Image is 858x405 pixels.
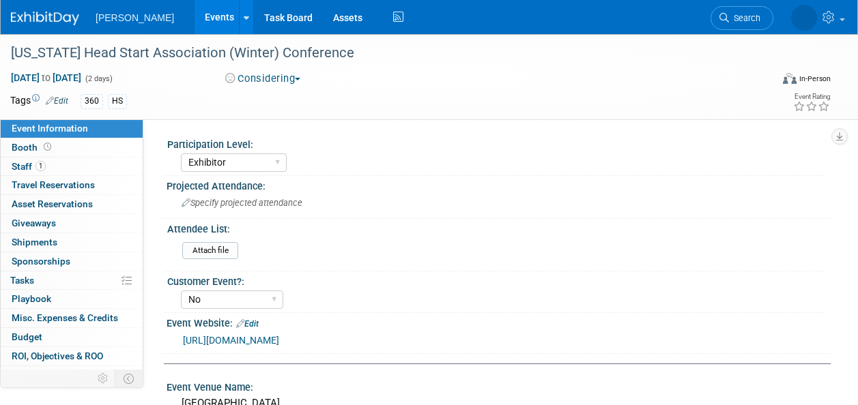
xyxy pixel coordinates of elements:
[115,370,143,387] td: Toggle Event Tabs
[40,72,53,83] span: to
[167,219,825,236] div: Attendee List:
[1,290,143,308] a: Playbook
[236,319,259,329] a: Edit
[41,142,54,152] span: Booth not reserved yet
[1,233,143,252] a: Shipments
[12,350,103,361] span: ROI, Objectives & ROO
[1,157,143,176] a: Staff1
[10,275,34,286] span: Tasks
[783,73,797,84] img: Format-Inperson.png
[12,142,54,153] span: Booth
[1,328,143,346] a: Budget
[167,134,825,151] div: Participation Level:
[12,198,93,209] span: Asset Reservations
[1,176,143,194] a: Travel Reservations
[12,293,51,304] span: Playbook
[84,74,113,83] span: (2 days)
[1,252,143,271] a: Sponsorships
[12,256,70,267] span: Sponsorships
[12,217,56,228] span: Giveaways
[1,347,143,365] a: ROI, Objectives & ROO
[10,72,82,84] span: [DATE] [DATE]
[791,5,817,31] img: Amber Vincent
[167,377,831,394] div: Event Venue Name:
[12,331,42,342] span: Budget
[10,93,68,109] td: Tags
[729,13,760,23] span: Search
[711,71,831,91] div: Event Format
[12,237,57,247] span: Shipments
[1,309,143,327] a: Misc. Expenses & Credits
[167,176,831,193] div: Projected Attendance:
[46,96,68,106] a: Edit
[167,271,825,288] div: Customer Event?:
[81,94,103,108] div: 360
[1,119,143,138] a: Event Information
[12,123,88,134] span: Event Information
[6,41,760,65] div: [US_STATE] Head Start Association (Winter) Conference
[1,271,143,290] a: Tasks
[183,335,279,346] a: [URL][DOMAIN_NAME]
[1,138,143,157] a: Booth
[35,161,46,171] span: 1
[12,370,66,380] span: Attachments
[1,366,143,385] a: Attachments
[12,312,118,323] span: Misc. Expenses & Credits
[182,198,302,208] span: Specify projected attendance
[1,214,143,232] a: Giveaways
[1,195,143,213] a: Asset Reservations
[91,370,115,387] td: Personalize Event Tab Strip
[711,6,773,30] a: Search
[12,161,46,172] span: Staff
[108,94,127,108] div: HS
[167,313,831,331] div: Event Website:
[799,74,831,84] div: In-Person
[11,12,79,25] img: ExhibitDay
[220,72,306,86] button: Considering
[12,179,95,190] span: Travel Reservations
[96,12,174,23] span: [PERSON_NAME]
[793,93,830,100] div: Event Rating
